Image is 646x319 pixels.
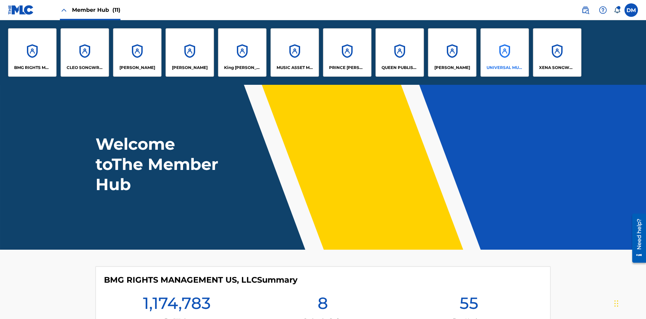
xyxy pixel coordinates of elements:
img: Close [60,6,68,14]
a: Public Search [579,3,592,17]
p: PRINCE MCTESTERSON [329,65,366,71]
iframe: Resource Center [627,211,646,266]
a: AccountsPRINCE [PERSON_NAME] [323,28,371,77]
h4: BMG RIGHTS MANAGEMENT US, LLC [104,275,297,285]
a: AccountsUNIVERSAL MUSIC PUB GROUP [480,28,529,77]
div: User Menu [624,3,638,17]
a: AccountsBMG RIGHTS MANAGEMENT US, LLC [8,28,57,77]
div: Help [596,3,610,17]
p: CLEO SONGWRITER [67,65,103,71]
h1: 1,174,783 [143,293,211,317]
a: Accounts[PERSON_NAME] [428,28,476,77]
iframe: Chat Widget [612,287,646,319]
span: (11) [112,7,120,13]
p: XENA SONGWRITER [539,65,576,71]
p: RONALD MCTESTERSON [434,65,470,71]
h1: 55 [460,293,478,317]
p: QUEEN PUBLISHA [382,65,418,71]
div: Drag [614,293,618,314]
p: UNIVERSAL MUSIC PUB GROUP [487,65,523,71]
img: search [581,6,589,14]
p: EYAMA MCSINGER [172,65,208,71]
p: King McTesterson [224,65,261,71]
h1: Welcome to The Member Hub [96,134,221,194]
p: BMG RIGHTS MANAGEMENT US, LLC [14,65,51,71]
span: Member Hub [72,6,120,14]
div: Notifications [614,7,620,13]
a: AccountsKing [PERSON_NAME] [218,28,266,77]
a: AccountsMUSIC ASSET MANAGEMENT (MAM) [271,28,319,77]
a: Accounts[PERSON_NAME] [166,28,214,77]
p: ELVIS COSTELLO [119,65,155,71]
img: MLC Logo [8,5,34,15]
a: AccountsQUEEN PUBLISHA [375,28,424,77]
a: AccountsXENA SONGWRITER [533,28,581,77]
a: Accounts[PERSON_NAME] [113,28,161,77]
img: help [599,6,607,14]
p: MUSIC ASSET MANAGEMENT (MAM) [277,65,313,71]
h1: 8 [318,293,328,317]
a: AccountsCLEO SONGWRITER [61,28,109,77]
